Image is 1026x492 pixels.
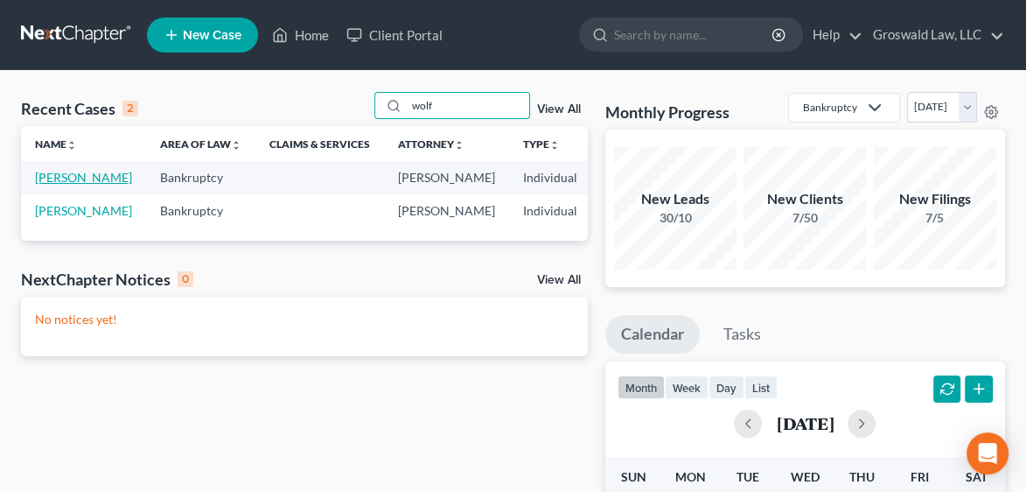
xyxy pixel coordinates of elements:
a: View All [537,274,581,286]
span: Wed [791,469,820,484]
div: Recent Cases [21,98,138,119]
a: Calendar [605,315,700,354]
div: New Leads [614,189,736,209]
td: [PERSON_NAME] [384,161,509,193]
div: 2 [122,101,138,116]
a: [PERSON_NAME] [35,170,132,185]
span: Sun [621,469,646,484]
div: 7/5 [874,209,996,227]
a: View All [537,103,581,116]
i: unfold_more [549,140,560,151]
button: week [665,376,708,399]
a: Help [804,19,862,51]
div: 30/10 [614,209,736,227]
span: Thu [849,469,875,484]
span: Fri [911,469,929,484]
span: Sat [966,469,988,484]
button: month [618,376,665,399]
td: [PERSON_NAME] [384,194,509,227]
div: Open Intercom Messenger [967,432,1009,474]
a: Tasks [708,315,777,354]
span: Mon [675,469,706,484]
input: Search by name... [614,18,774,51]
h2: [DATE] [776,414,834,432]
a: Groswald Law, LLC [864,19,1004,51]
i: unfold_more [66,140,77,151]
input: Search by name... [407,93,529,118]
i: unfold_more [454,140,464,151]
i: unfold_more [231,140,241,151]
div: New Clients [743,189,866,209]
button: day [708,376,744,399]
div: NextChapter Notices [21,269,193,290]
a: Attorneyunfold_more [398,137,464,151]
a: [PERSON_NAME] [35,203,132,218]
a: Client Portal [338,19,451,51]
button: list [744,376,778,399]
div: Bankruptcy [803,100,857,115]
td: Individual [509,161,591,193]
div: 0 [178,271,193,287]
th: Claims & Services [255,126,384,161]
div: New Filings [874,189,996,209]
a: Area of Lawunfold_more [160,137,241,151]
a: Typeunfold_more [523,137,560,151]
a: Home [263,19,338,51]
td: Bankruptcy [146,194,255,227]
span: New Case [183,29,241,42]
a: Nameunfold_more [35,137,77,151]
div: 7/50 [743,209,866,227]
td: Individual [509,194,591,227]
span: Tue [736,469,759,484]
td: Bankruptcy [146,161,255,193]
p: No notices yet! [35,311,574,328]
h3: Monthly Progress [605,102,729,123]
